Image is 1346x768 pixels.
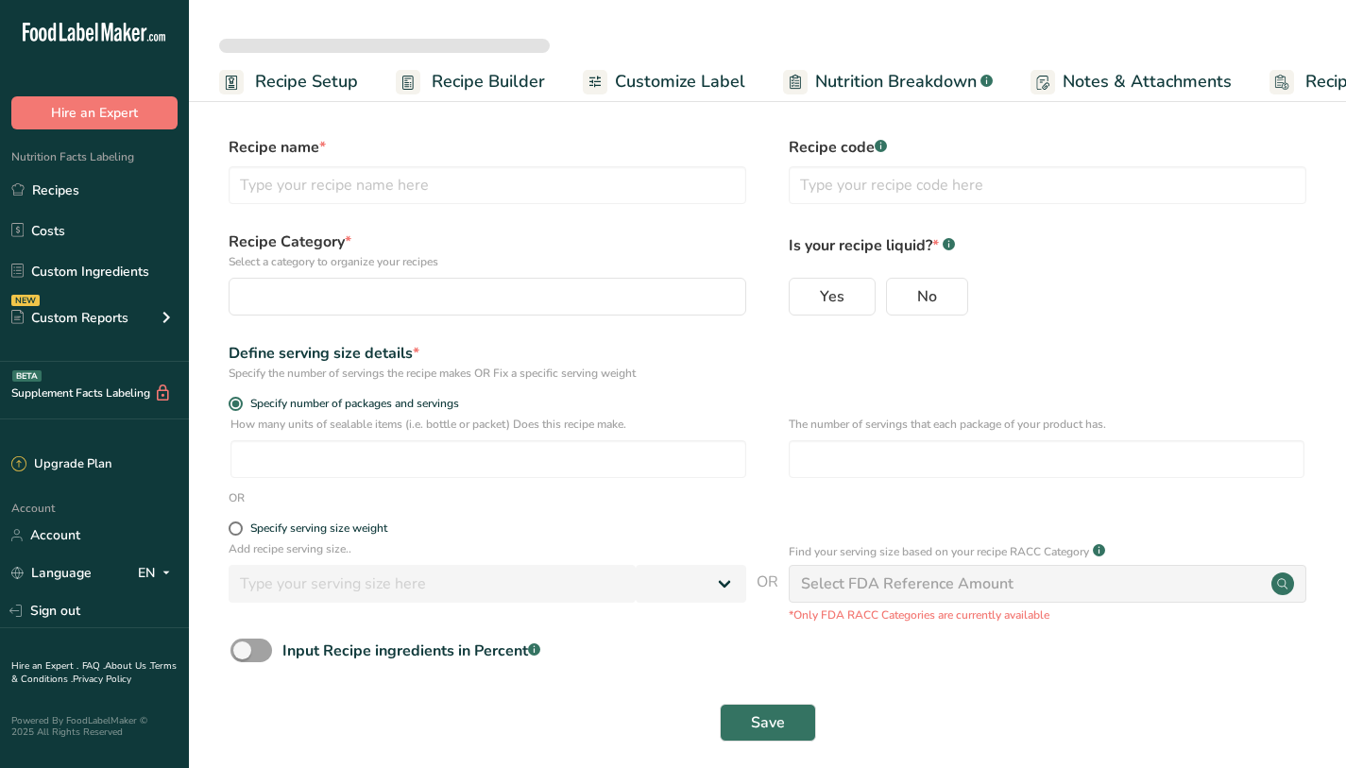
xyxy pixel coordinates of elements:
a: About Us . [105,659,150,673]
div: Upgrade Plan [11,455,111,474]
div: Specify the number of servings the recipe makes OR Fix a specific serving weight [229,365,746,382]
p: The number of servings that each package of your product has. [789,416,1304,433]
span: No [917,287,937,306]
input: Type your serving size here [229,565,636,603]
div: Input Recipe ingredients in Percent [282,640,540,662]
span: Nutrition Breakdown [815,69,977,94]
span: OR [757,571,778,623]
span: Recipe Setup [255,69,358,94]
div: Specify serving size weight [250,521,387,536]
div: BETA [12,370,42,382]
label: Recipe Category [229,230,746,270]
a: Customize Label [583,60,745,103]
p: Select a category to organize your recipes [229,253,746,270]
a: Recipe Setup [219,60,358,103]
span: Customize Label [615,69,745,94]
p: Find your serving size based on your recipe RACC Category [789,543,1089,560]
p: Is your recipe liquid? [789,230,1306,257]
div: Define serving size details [229,342,746,365]
label: Recipe name [229,136,746,159]
span: Yes [820,287,844,306]
label: Recipe code [789,136,1306,159]
span: Notes & Attachments [1063,69,1232,94]
p: *Only FDA RACC Categories are currently available [789,606,1306,623]
a: Hire an Expert . [11,659,78,673]
input: Type your recipe name here [229,166,746,204]
a: Nutrition Breakdown [783,60,993,103]
div: NEW [11,295,40,306]
div: OR [229,489,245,506]
div: Powered By FoodLabelMaker © 2025 All Rights Reserved [11,715,178,738]
span: Save [751,711,785,734]
div: Select FDA Reference Amount [801,572,1014,595]
div: Custom Reports [11,308,128,328]
a: Privacy Policy [73,673,131,686]
a: Terms & Conditions . [11,659,177,686]
a: Language [11,556,92,589]
span: Recipe Builder [432,69,545,94]
button: Save [720,704,816,742]
button: Hire an Expert [11,96,178,129]
input: Type your recipe code here [789,166,1306,204]
span: Specify number of packages and servings [243,397,459,411]
a: FAQ . [82,659,105,673]
p: How many units of sealable items (i.e. bottle or packet) Does this recipe make. [230,416,746,433]
a: Recipe Builder [396,60,545,103]
a: Notes & Attachments [1031,60,1232,103]
div: EN [138,562,178,585]
p: Add recipe serving size.. [229,540,746,557]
